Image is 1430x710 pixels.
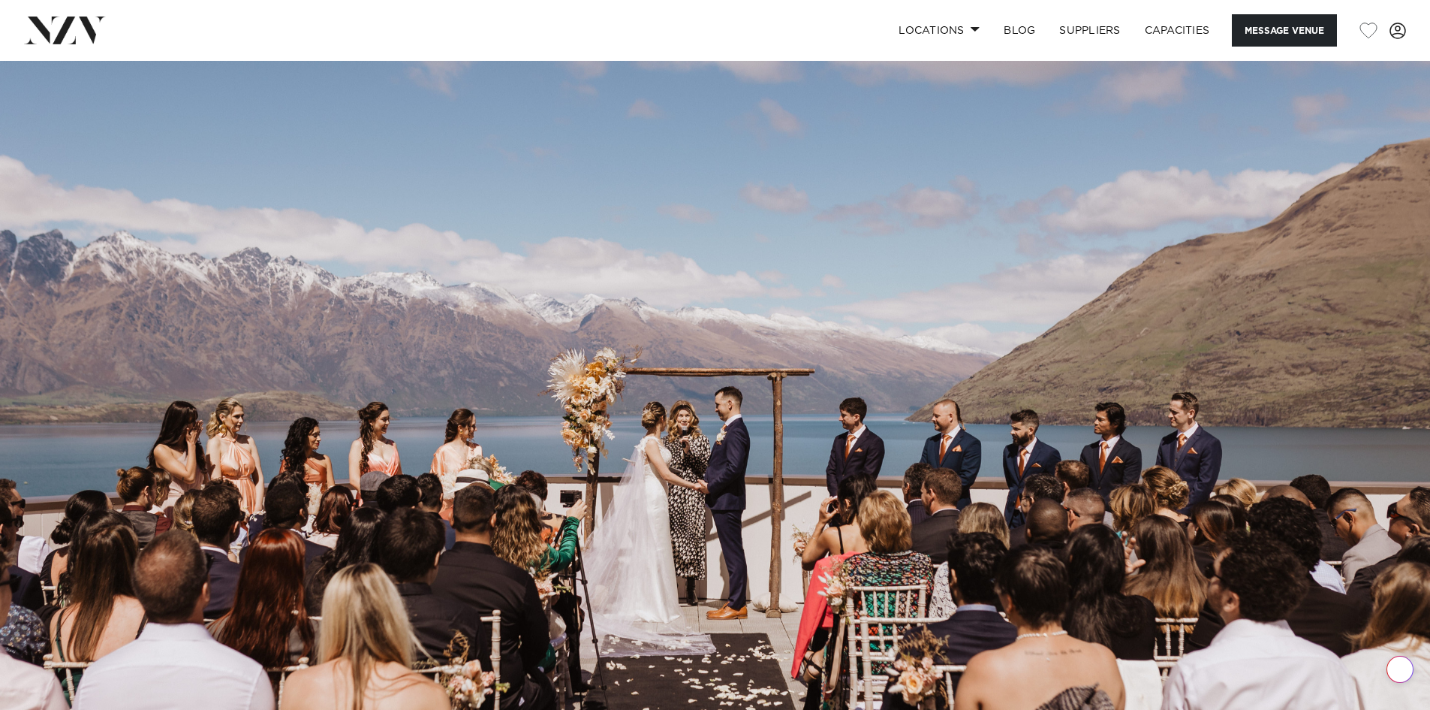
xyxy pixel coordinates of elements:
[1047,14,1132,47] a: SUPPLIERS
[887,14,992,47] a: Locations
[1232,14,1337,47] button: Message Venue
[992,14,1047,47] a: BLOG
[1133,14,1222,47] a: Capacities
[24,17,106,44] img: nzv-logo.png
